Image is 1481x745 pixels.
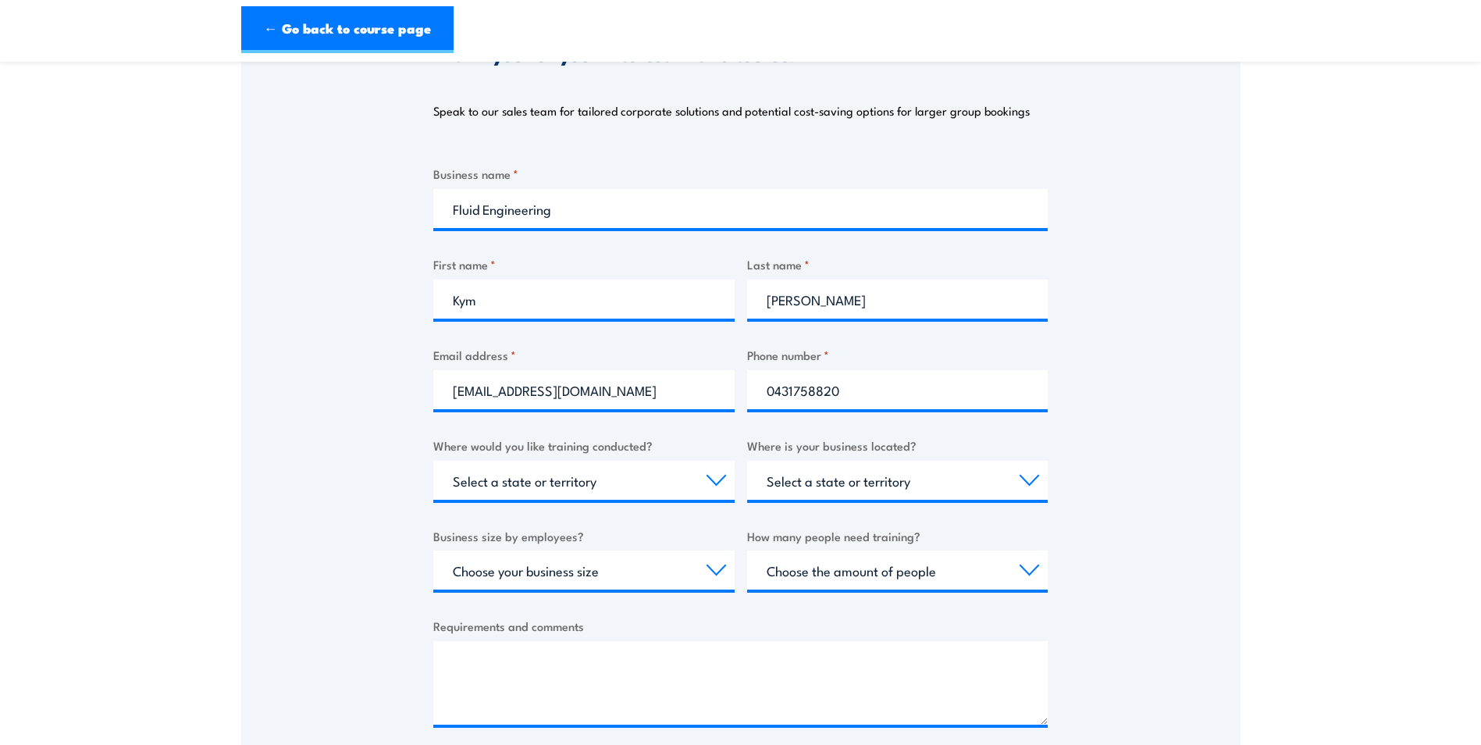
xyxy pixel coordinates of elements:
label: How many people need training? [747,527,1048,545]
label: Requirements and comments [433,617,1048,635]
label: Email address [433,346,735,364]
label: Where is your business located? [747,437,1048,454]
p: Speak to our sales team for tailored corporate solutions and potential cost-saving options for la... [433,103,1030,119]
label: Last name [747,255,1048,273]
label: Where would you like training conducted? [433,437,735,454]
label: First name [433,255,735,273]
a: ← Go back to course page [241,6,454,53]
label: Phone number [747,346,1048,364]
h3: Thank you for your interest in this course. [433,45,795,63]
label: Business size by employees? [433,527,735,545]
label: Business name [433,165,1048,183]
